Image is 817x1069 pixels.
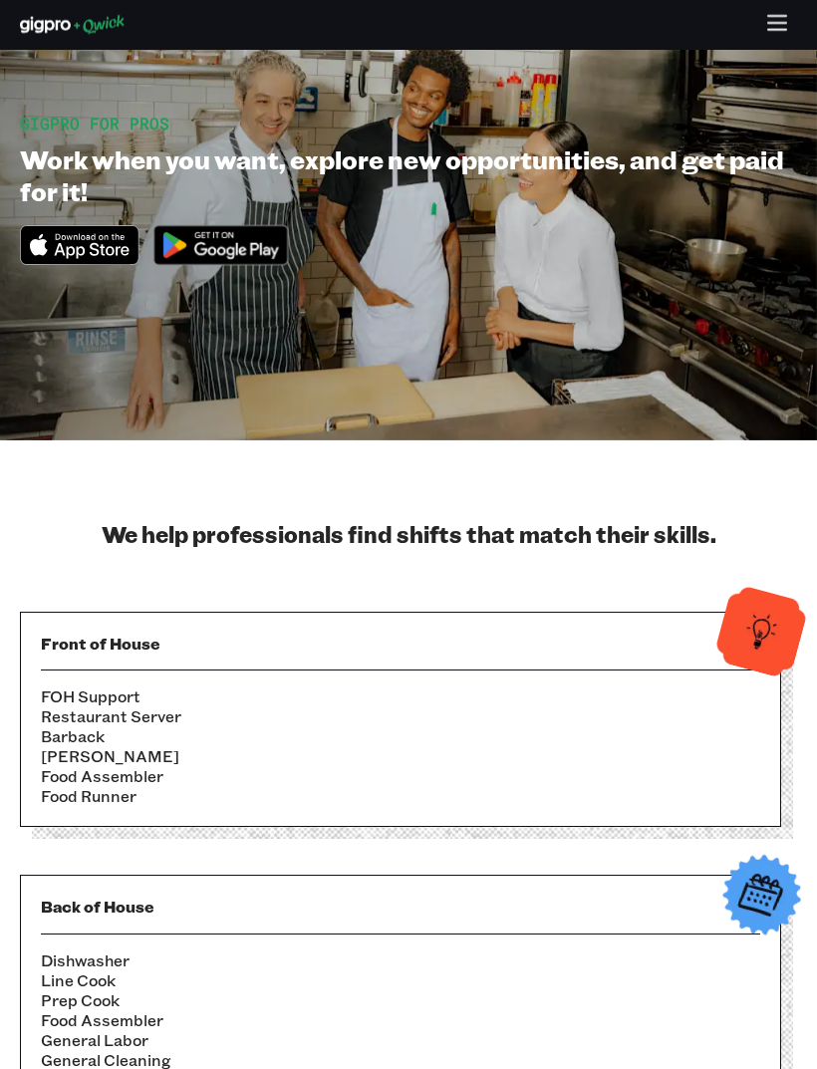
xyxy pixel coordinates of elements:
[41,1031,760,1051] li: General Labor
[41,991,760,1011] li: Prep Cook
[41,897,760,918] h3: Back of House
[20,144,797,208] h1: Work when you want, explore new opportunities, and get paid for it!
[20,114,169,134] span: GIGPRO FOR PROS
[41,951,760,971] li: Dishwasher
[41,687,760,707] li: FOH Support
[20,521,797,549] h2: We help professionals find shifts that match their skills.
[41,707,760,727] li: Restaurant Server
[41,634,760,655] h3: Front of House
[41,727,760,747] li: Barback
[20,249,139,270] a: Download on the App Store
[143,216,298,276] img: Get it on Google Play
[41,787,760,807] li: Food Runner
[41,747,760,767] li: [PERSON_NAME]
[41,767,760,787] li: Food Assembler
[41,1011,760,1031] li: Food Assembler
[41,971,760,991] li: Line Cook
